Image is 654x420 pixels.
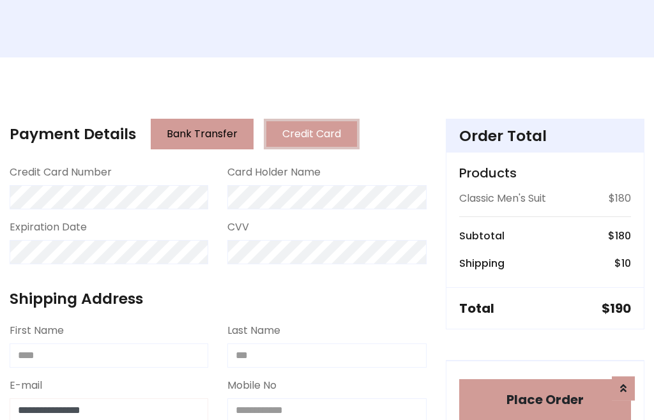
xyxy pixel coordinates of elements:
label: Card Holder Name [227,165,321,180]
p: $180 [609,191,631,206]
h5: $ [602,301,631,316]
label: CVV [227,220,249,235]
button: Credit Card [264,119,360,149]
h4: Shipping Address [10,290,427,308]
h6: $ [614,257,631,269]
label: E-mail [10,378,42,393]
label: Mobile No [227,378,277,393]
label: Expiration Date [10,220,87,235]
h5: Total [459,301,494,316]
label: Credit Card Number [10,165,112,180]
label: First Name [10,323,64,338]
label: Last Name [227,323,280,338]
span: 10 [621,256,631,271]
button: Bank Transfer [151,119,254,149]
button: Place Order [459,379,631,420]
h4: Order Total [459,127,631,145]
p: Classic Men's Suit [459,191,546,206]
h6: Shipping [459,257,505,269]
span: 190 [610,299,631,317]
span: 180 [615,229,631,243]
h5: Products [459,165,631,181]
h6: Subtotal [459,230,505,242]
h4: Payment Details [10,125,136,143]
h6: $ [608,230,631,242]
